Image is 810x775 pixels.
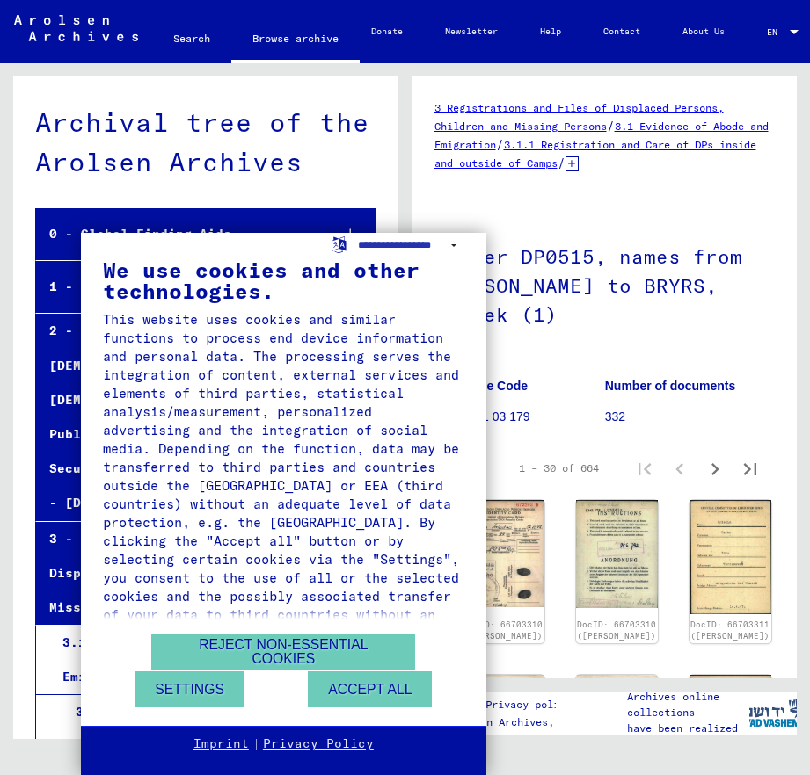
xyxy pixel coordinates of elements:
a: Imprint [193,735,249,753]
button: Settings [135,671,244,707]
div: This website uses cookies and similar functions to process end device information and personal da... [103,310,464,642]
a: Privacy Policy [263,735,374,753]
button: Reject non-essential cookies [151,634,415,670]
button: Accept all [308,671,432,707]
div: We use cookies and other technologies. [103,259,464,301]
